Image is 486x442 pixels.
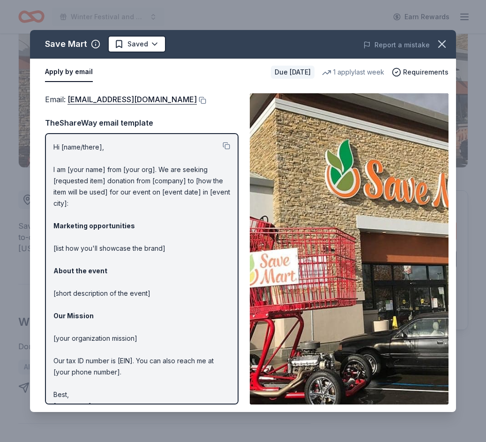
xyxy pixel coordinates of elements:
div: TheShareWay email template [45,117,239,129]
button: Apply by email [45,62,93,82]
button: Saved [108,36,166,52]
strong: Marketing opportunities [53,222,135,230]
strong: About the event [53,267,107,275]
span: Saved [127,38,148,50]
div: 1 apply last week [322,67,384,78]
div: Due [DATE] [271,66,314,79]
a: [EMAIL_ADDRESS][DOMAIN_NAME] [67,93,197,105]
span: Email : [45,95,197,104]
button: Report a mistake [363,39,430,51]
div: Save Mart [45,37,87,52]
strong: Our Mission [53,312,94,320]
img: Image for Save Mart [250,93,449,405]
span: Requirements [403,67,449,78]
p: Hi [name/there], I am [your name] from [your org]. We are seeking [requested item] donation from ... [53,142,230,412]
button: Requirements [392,67,449,78]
